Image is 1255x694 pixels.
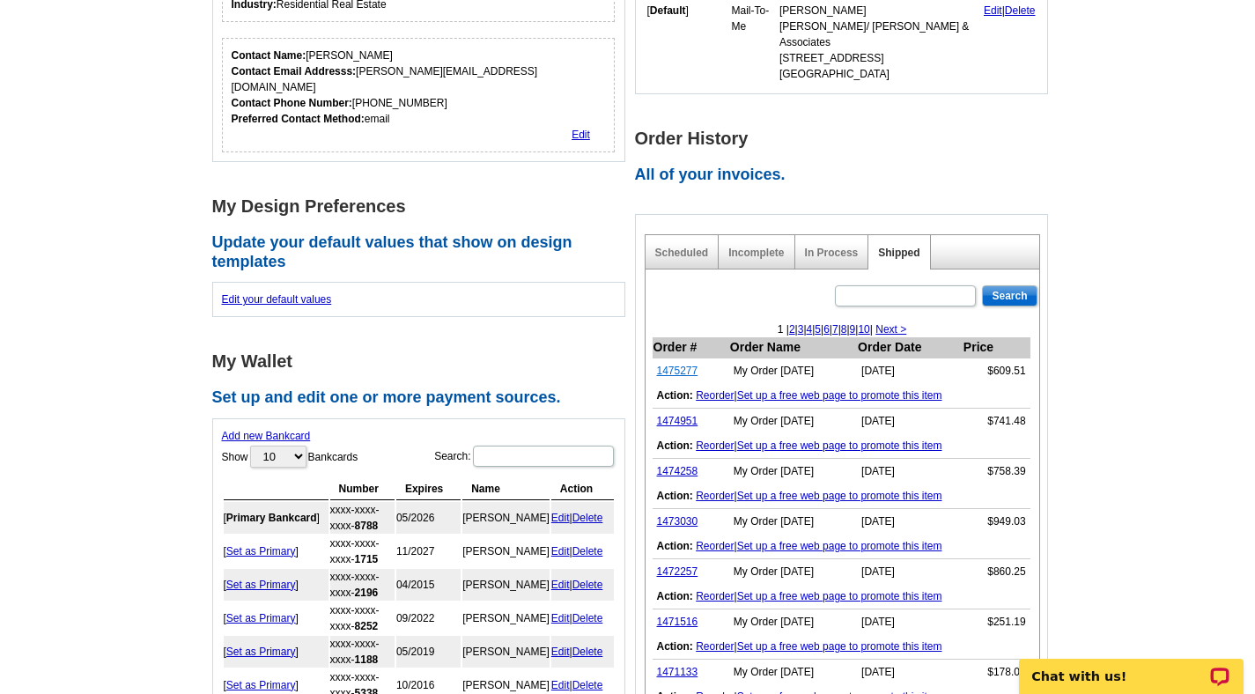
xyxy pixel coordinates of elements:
strong: Contact Name: [232,49,306,62]
div: Who should we contact regarding order issues? [222,38,616,152]
a: Set up a free web page to promote this item [737,540,942,552]
a: Reorder [696,590,734,602]
th: Number [330,478,395,500]
strong: 2196 [355,587,379,599]
input: Search [982,285,1037,306]
td: | [551,535,614,567]
a: 5 [815,323,821,336]
td: [DATE] [857,609,963,635]
td: | [551,602,614,634]
a: Delete [572,545,603,557]
th: Order Name [729,337,857,358]
a: Next > [875,323,906,336]
td: 09/2022 [396,602,461,634]
a: 7 [832,323,838,336]
a: Set up a free web page to promote this item [737,439,942,452]
td: My Order [DATE] [729,660,857,685]
td: [PERSON_NAME] [462,502,550,534]
td: xxxx-xxxx-xxxx- [330,502,395,534]
td: xxxx-xxxx-xxxx- [330,569,395,601]
a: 3 [798,323,804,336]
input: Search: [473,446,614,467]
a: Set as Primary [226,612,296,624]
td: 11/2027 [396,535,461,567]
td: 05/2019 [396,636,461,668]
a: Set as Primary [226,579,296,591]
a: Edit [984,4,1002,17]
td: | [653,383,1030,409]
th: Order # [653,337,729,358]
td: xxxx-xxxx-xxxx- [330,602,395,634]
td: xxxx-xxxx-xxxx- [330,636,395,668]
h1: Order History [635,129,1058,148]
td: [ ] [224,535,329,567]
a: Set as Primary [226,545,296,557]
td: $741.48 [963,409,1030,434]
a: Delete [572,679,603,691]
strong: Contact Phone Number: [232,97,352,109]
td: [PERSON_NAME] [462,569,550,601]
th: Price [963,337,1030,358]
a: Set up a free web page to promote this item [737,640,942,653]
a: In Process [805,247,859,259]
td: My Order [DATE] [729,409,857,434]
div: 1 | | | | | | | | | | [646,321,1039,337]
b: Action: [657,389,693,402]
td: [ ] [224,569,329,601]
h2: Update your default values that show on design templates [212,233,635,271]
td: | [653,584,1030,609]
iframe: LiveChat chat widget [1008,639,1255,694]
a: 1472257 [657,565,698,578]
td: [DATE] [857,660,963,685]
a: Edit your default values [222,293,332,306]
strong: Preferred Contact Method: [232,113,365,125]
td: $949.03 [963,509,1030,535]
a: 10 [858,323,869,336]
a: Incomplete [728,247,784,259]
td: My Order [DATE] [729,559,857,585]
td: $609.51 [963,358,1030,384]
td: | [551,502,614,534]
a: 1475277 [657,365,698,377]
a: Edit [572,129,590,141]
a: Delete [572,512,603,524]
td: $251.19 [963,609,1030,635]
a: Reorder [696,490,734,502]
td: My Order [DATE] [729,609,857,635]
td: [DATE] [857,459,963,484]
a: 1471516 [657,616,698,628]
a: Delete [572,612,603,624]
td: [DATE] [857,358,963,384]
a: Set as Primary [226,646,296,658]
a: 1474258 [657,465,698,477]
a: Delete [572,579,603,591]
td: xxxx-xxxx-xxxx- [330,535,395,567]
strong: 8788 [355,520,379,532]
b: Action: [657,590,693,602]
td: 05/2026 [396,502,461,534]
a: Add new Bankcard [222,430,311,442]
label: Search: [434,444,615,469]
td: [DATE] [857,409,963,434]
strong: 1715 [355,553,379,565]
a: 9 [850,323,856,336]
h2: All of your invoices. [635,166,1058,185]
td: $758.39 [963,459,1030,484]
a: 1474951 [657,415,698,427]
a: 2 [789,323,795,336]
td: [PERSON_NAME] [PERSON_NAME]/ [PERSON_NAME] & Associates [STREET_ADDRESS] [GEOGRAPHIC_DATA] [779,2,981,83]
td: | [653,484,1030,509]
label: Show Bankcards [222,444,358,469]
td: [DATE] [857,559,963,585]
a: Set up a free web page to promote this item [737,389,942,402]
b: Primary Bankcard [226,512,317,524]
td: My Order [DATE] [729,459,857,484]
a: Edit [551,579,570,591]
a: 4 [807,323,813,336]
td: 04/2015 [396,569,461,601]
td: My Order [DATE] [729,509,857,535]
td: $178.02 [963,660,1030,685]
td: | [551,636,614,668]
strong: 1188 [355,653,379,666]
